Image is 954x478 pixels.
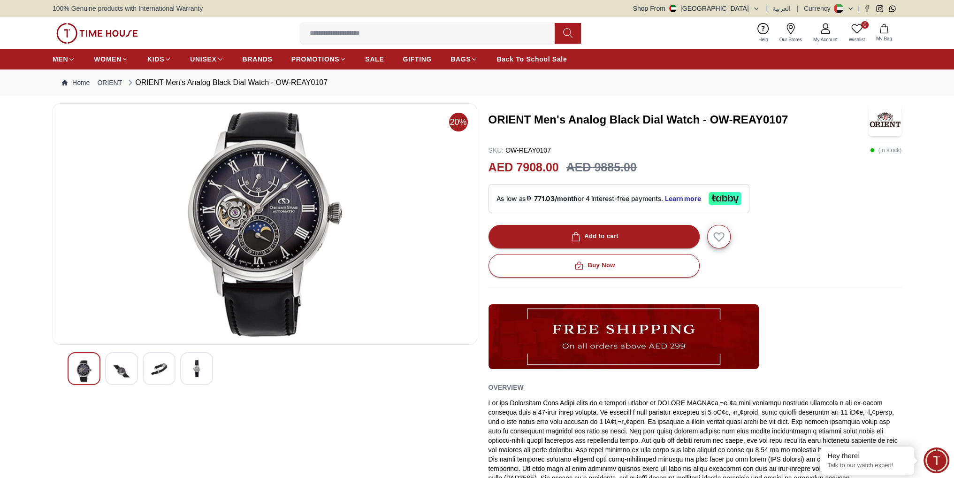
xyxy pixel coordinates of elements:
[53,54,68,64] span: MEN
[755,36,772,43] span: Help
[496,54,567,64] span: Back To School Sale
[827,451,907,461] div: Hey there!
[869,103,901,136] img: ORIENT Men's Analog Black Dial Watch - OW-REAY0107
[496,51,567,68] a: Back To School Sale
[566,159,637,177] h3: AED 9885.00
[488,304,759,369] img: ...
[188,360,205,377] img: ORIENT Men's Analog Black Dial Watch - OW-REAY0107
[365,51,384,68] a: SALE
[923,447,949,473] div: Chat Widget
[97,78,122,87] a: ORIENT
[190,54,216,64] span: UNISEX
[53,4,203,13] span: 100% Genuine products with International Warranty
[876,5,883,12] a: Instagram
[62,78,90,87] a: Home
[870,146,901,155] p: ( In stock )
[488,146,551,155] p: OW-REAY0107
[804,4,834,13] div: Currency
[243,51,273,68] a: BRANDS
[126,77,328,88] div: ORIENT Men's Analog Black Dial Watch - OW-REAY0107
[827,462,907,470] p: Talk to our watch expert!
[796,4,798,13] span: |
[633,4,760,13] button: Shop From[GEOGRAPHIC_DATA]
[291,51,347,68] a: PROMOTIONS
[889,5,896,12] a: Whatsapp
[403,51,432,68] a: GIFTING
[872,35,896,42] span: My Bag
[450,51,478,68] a: BAGS
[61,111,469,337] img: ORIENT Men's Analog Black Dial Watch - OW-REAY0107
[147,54,164,64] span: KIDS
[858,4,860,13] span: |
[863,5,870,12] a: Facebook
[488,225,700,248] button: Add to cart
[870,22,898,44] button: My Bag
[569,231,618,242] div: Add to cart
[572,260,615,271] div: Buy Now
[772,4,791,13] button: العربية
[774,21,808,45] a: Our Stores
[94,54,122,64] span: WOMEN
[190,51,223,68] a: UNISEX
[488,380,524,394] h2: Overview
[53,51,75,68] a: MEN
[291,54,340,64] span: PROMOTIONS
[243,54,273,64] span: BRANDS
[56,23,138,44] img: ...
[861,21,869,29] span: 0
[809,36,841,43] span: My Account
[753,21,774,45] a: Help
[53,69,901,96] nav: Breadcrumb
[76,360,92,382] img: ORIENT Men's Analog Black Dial Watch - OW-REAY0107
[488,254,700,278] button: Buy Now
[147,51,171,68] a: KIDS
[776,36,806,43] span: Our Stores
[449,113,468,131] span: 20%
[450,54,471,64] span: BAGS
[151,360,168,377] img: ORIENT Men's Analog Black Dial Watch - OW-REAY0107
[845,36,869,43] span: Wishlist
[403,54,432,64] span: GIFTING
[843,21,870,45] a: 0Wishlist
[365,54,384,64] span: SALE
[488,159,559,177] h2: AED 7908.00
[94,51,129,68] a: WOMEN
[113,360,130,382] img: ORIENT Men's Analog Black Dial Watch - OW-REAY0107
[488,146,504,154] span: SKU :
[765,4,767,13] span: |
[669,5,677,12] img: United Arab Emirates
[488,112,867,127] h3: ORIENT Men's Analog Black Dial Watch - OW-REAY0107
